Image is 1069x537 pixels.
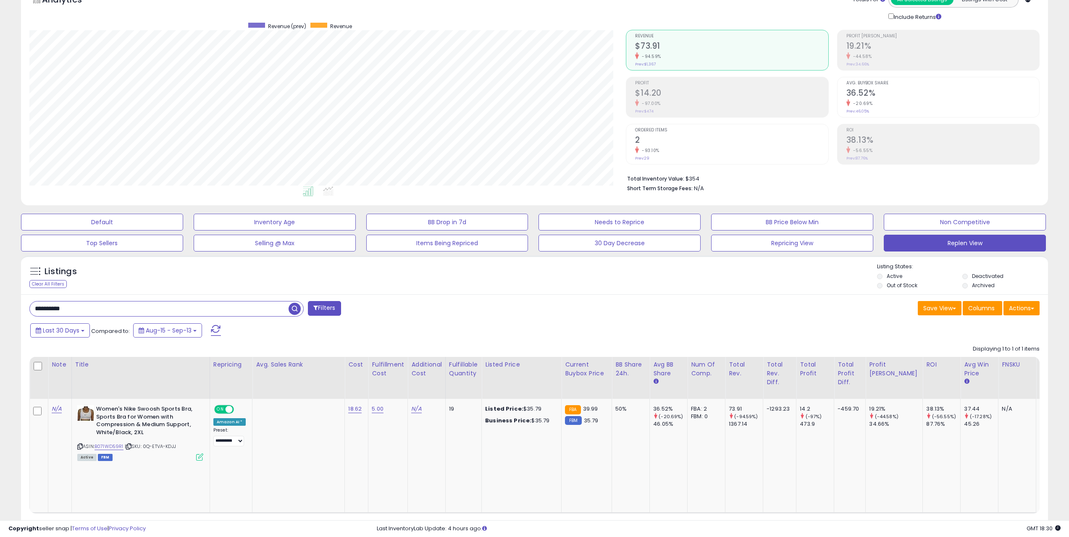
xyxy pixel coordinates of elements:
[615,405,643,413] div: 50%
[846,62,869,67] small: Prev: 34.66%
[109,524,146,532] a: Privacy Policy
[215,406,226,413] span: ON
[875,413,898,420] small: (-44.58%)
[639,100,661,107] small: -97.00%
[968,304,995,312] span: Columns
[884,235,1046,251] button: Replen View
[72,524,108,532] a: Terms of Use
[77,405,203,460] div: ASIN:
[584,417,599,424] span: 35.79
[372,360,404,378] div: Fulfillment Cost
[659,413,683,420] small: (-20.69%)
[308,301,341,316] button: Filters
[366,235,528,251] button: Items Being Repriced
[348,360,365,369] div: Cost
[52,360,68,369] div: Note
[372,405,383,413] a: 5.00
[233,406,246,413] span: OFF
[918,301,961,315] button: Save View
[973,345,1040,353] div: Displaying 1 to 1 of 1 items
[729,405,763,413] div: 73.91
[639,147,659,154] small: -93.10%
[838,405,859,413] div: -459.70
[653,420,687,428] div: 46.05%
[734,413,758,420] small: (-94.59%)
[691,413,719,420] div: FBM: 0
[194,214,356,231] button: Inventory Age
[846,135,1039,147] h2: 38.13%
[932,413,956,420] small: (-56.55%)
[583,405,598,413] span: 39.99
[635,81,828,86] span: Profit
[767,360,793,387] div: Total Rev. Diff.
[615,360,646,378] div: BB Share 24h.
[485,405,555,413] div: $35.79
[411,405,421,413] a: N/A
[850,147,873,154] small: -56.55%
[1027,524,1061,532] span: 2025-10-14 18:30 GMT
[691,360,722,378] div: Num of Comp.
[133,323,202,338] button: Aug-15 - Sep-13
[30,323,90,338] button: Last 30 Days
[729,360,759,378] div: Total Rev.
[653,360,684,378] div: Avg BB Share
[485,360,558,369] div: Listed Price
[972,282,995,289] label: Archived
[1002,405,1030,413] div: N/A
[972,272,1003,280] label: Deactivated
[846,41,1039,52] h2: 19.21%
[639,53,661,60] small: -94.59%
[926,420,960,428] div: 87.76%
[45,266,77,278] h5: Listings
[21,235,183,251] button: Top Sellers
[77,405,94,422] img: 41oWnjVlS0L._SL40_.jpg
[213,418,246,426] div: Amazon AI *
[711,214,873,231] button: BB Price Below Min
[964,405,998,413] div: 37.44
[96,405,198,438] b: Women's Nike Swoosh Sports Bra, Sports Bra for Women with Compression & Medium Support, White/Bla...
[877,263,1048,271] p: Listing States:
[8,524,39,532] strong: Copyright
[635,88,828,100] h2: $14.20
[146,326,192,335] span: Aug-15 - Sep-13
[377,525,1061,533] div: Last InventoryLab Update: 4 hours ago.
[449,360,478,378] div: Fulfillable Quantity
[213,427,246,446] div: Preset:
[29,280,67,288] div: Clear All Filters
[635,135,828,147] h2: 2
[963,301,1002,315] button: Columns
[838,360,862,387] div: Total Profit Diff.
[964,360,995,378] div: Avg Win Price
[800,360,830,378] div: Total Profit
[213,360,249,369] div: Repricing
[98,454,113,461] span: FBM
[635,41,828,52] h2: $73.91
[882,12,951,21] div: Include Returns
[485,417,531,424] b: Business Price:
[691,405,719,413] div: FBA: 2
[846,128,1039,133] span: ROI
[449,405,475,413] div: 19
[1003,301,1040,315] button: Actions
[125,443,176,450] span: | SKU: 0Q-ETVA-KDJJ
[52,405,62,413] a: N/A
[21,214,183,231] button: Default
[194,235,356,251] button: Selling @ Max
[887,282,917,289] label: Out of Stock
[485,417,555,424] div: $35.79
[846,109,869,114] small: Prev: 46.05%
[800,420,834,428] div: 473.9
[694,184,704,192] span: N/A
[627,173,1033,183] li: $354
[926,360,957,369] div: ROI
[538,235,701,251] button: 30 Day Decrease
[846,81,1039,86] span: Avg. Buybox Share
[846,156,868,161] small: Prev: 87.76%
[485,405,523,413] b: Listed Price:
[846,88,1039,100] h2: 36.52%
[635,62,656,67] small: Prev: $1,367
[970,413,992,420] small: (-17.28%)
[8,525,146,533] div: seller snap | |
[800,405,834,413] div: 14.2
[268,23,306,30] span: Revenue (prev)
